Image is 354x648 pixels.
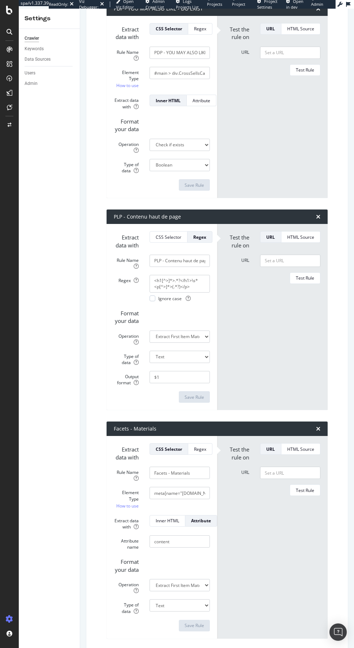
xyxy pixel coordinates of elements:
label: Test the rule on [219,443,255,461]
label: Format your data [108,307,144,325]
div: Save Rule [185,622,204,628]
button: Attribute [185,515,217,527]
button: Test Rule [290,272,320,284]
label: URL [219,467,255,475]
div: HTML Source [287,446,314,452]
a: Data Sources [25,56,75,63]
label: Operation [108,331,144,345]
div: Admin [25,80,38,87]
div: Settings [25,14,74,23]
label: Type of data [108,351,144,366]
span: Projects List [207,1,222,13]
div: Regex [193,234,206,240]
div: Users [25,69,35,77]
div: Open Intercom Messenger [329,623,347,641]
div: URL [266,234,275,240]
div: PDP - YOU MAY ALSO LIKE - DO EXIST [114,5,203,12]
button: URL [260,23,281,35]
input: CSS Expression [150,487,210,499]
label: Extract data with [108,515,144,530]
input: CSS Expression [150,67,210,79]
div: times [316,6,320,12]
label: Extract data with [108,231,144,249]
input: Provide a name [150,47,210,59]
a: Crawler [25,35,75,42]
div: CSS Selector [156,26,182,32]
label: Test the rule on [219,23,255,41]
button: Inner HTML [150,515,185,527]
label: Type of data [108,159,144,174]
label: Extract data with [108,23,144,41]
label: Extract data with [108,95,144,109]
div: Save Rule [185,182,204,188]
label: Rule Name [108,255,144,269]
label: Operation [108,139,144,154]
div: Keywords [25,45,44,53]
input: Set a URL [260,255,320,267]
label: Regex [108,275,144,284]
label: Format your data [108,115,144,133]
label: Test the rule on [219,231,255,249]
div: Test Rule [296,275,314,281]
div: Attribute [193,98,210,104]
button: Inner HTML [150,95,187,106]
a: Keywords [25,45,75,53]
div: Attribute name [114,538,139,550]
label: Output format [108,371,144,386]
button: Regex [188,443,212,455]
div: Facets - Materials [114,425,156,432]
button: HTML Source [281,23,320,35]
button: Save Rule [179,620,210,631]
a: Admin [25,80,75,87]
span: Ignore case [158,295,191,302]
textarea: <h1[^>]*>.*?</h1>\s*<p[^>]*>(.*?)</p> [150,275,210,292]
div: Test Rule [296,487,314,493]
label: Rule Name [108,47,144,61]
button: HTML Source [281,443,320,455]
label: Type of data [108,599,144,614]
div: Attribute [191,518,211,524]
label: URL [219,47,255,55]
div: CSS Selector [156,234,181,240]
input: Set a URL [260,467,320,479]
div: HTML Source [287,26,314,32]
button: URL [260,231,281,243]
button: CSS Selector [150,23,188,35]
div: PLP - Contenu haut de page [114,213,181,220]
a: Users [25,69,75,77]
div: ReadOnly: [49,1,68,7]
input: Provide a name [150,467,210,479]
div: CSS Selector [156,446,182,452]
div: Inner HTML [156,98,181,104]
button: Test Rule [290,64,320,76]
div: times [316,426,320,432]
button: Save Rule [179,391,210,403]
label: URL [219,255,255,263]
a: How to use [116,502,139,510]
div: Element Type [114,489,139,502]
label: Rule Name [108,467,144,481]
div: URL [266,446,275,452]
div: Element Type [114,69,139,82]
div: Test Rule [296,67,314,73]
input: $1 [150,371,210,383]
button: Regex [187,231,212,243]
button: CSS Selector [150,231,187,243]
button: HTML Source [281,231,320,243]
button: Save Rule [179,179,210,191]
div: Save Rule [185,394,204,400]
label: Extract data with [108,443,144,461]
div: times [316,214,320,220]
div: Crawler [25,35,39,42]
a: How to use [116,82,139,89]
label: Operation [108,579,144,594]
div: Inner HTML [156,518,179,524]
button: Test Rule [290,484,320,496]
div: URL [266,26,275,32]
button: Attribute [187,95,216,106]
input: Set a URL [260,47,320,59]
span: Project Page [232,1,245,13]
div: HTML Source [287,234,314,240]
button: CSS Selector [150,443,188,455]
div: Data Sources [25,56,51,63]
